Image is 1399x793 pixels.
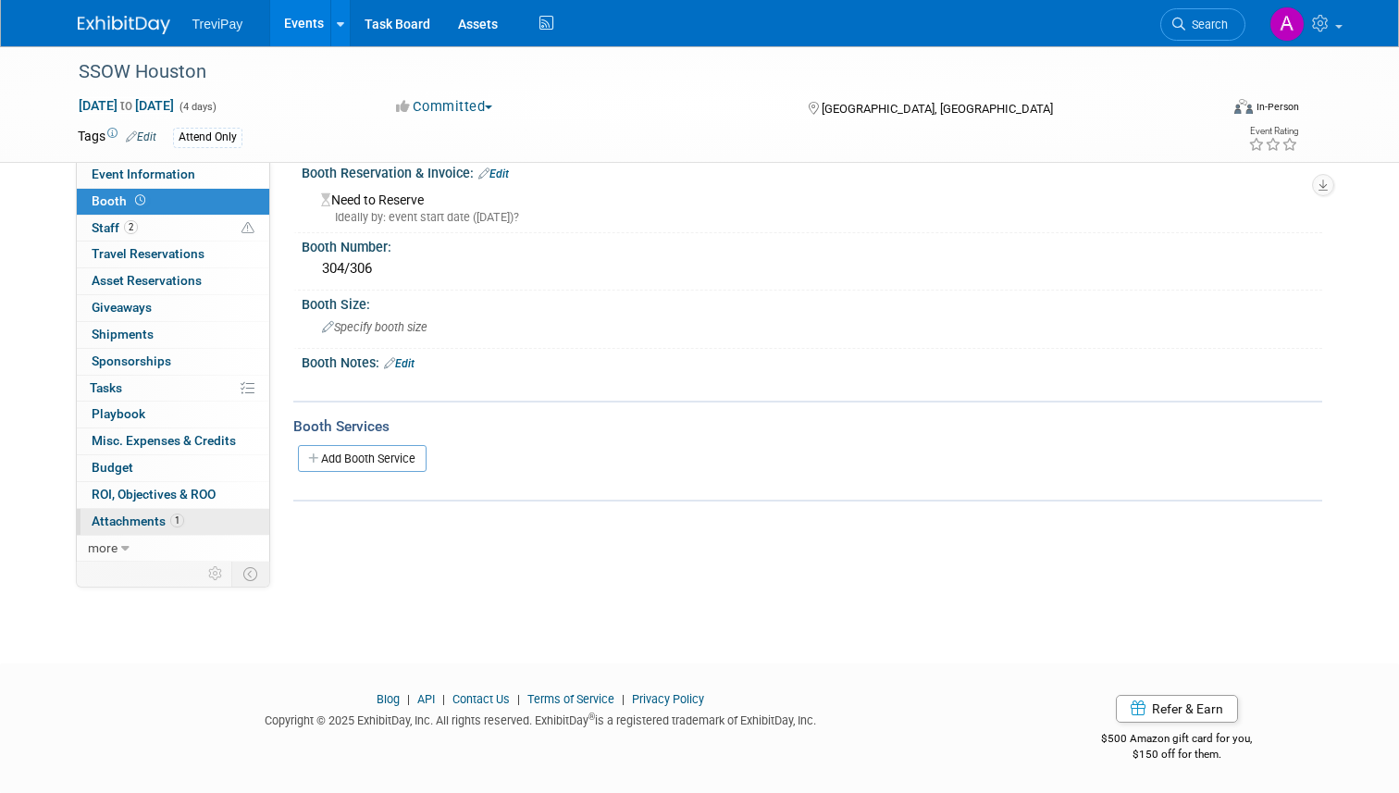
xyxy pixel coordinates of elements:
span: Event Information [92,167,195,181]
a: Sponsorships [77,349,269,375]
span: Booth not reserved yet [131,193,149,207]
div: 304/306 [316,254,1308,283]
div: Event Format [1119,96,1299,124]
a: Search [1160,8,1245,41]
td: Personalize Event Tab Strip [200,562,232,586]
div: SSOW Houston [72,56,1195,89]
a: Misc. Expenses & Credits [77,428,269,454]
span: Tasks [90,380,122,395]
a: Event Information [77,162,269,188]
a: Contact Us [452,692,510,706]
span: TreviPay [192,17,243,31]
img: ExhibitDay [78,16,170,34]
a: Add Booth Service [298,445,427,472]
span: Travel Reservations [92,246,204,261]
sup: ® [588,712,595,722]
button: Committed [390,97,500,117]
div: Ideally by: event start date ([DATE])? [321,209,1308,226]
span: Asset Reservations [92,273,202,288]
div: In-Person [1256,100,1299,114]
a: ROI, Objectives & ROO [77,482,269,508]
div: Event Rating [1248,127,1298,136]
a: Tasks [77,376,269,402]
span: ROI, Objectives & ROO [92,487,216,502]
span: [GEOGRAPHIC_DATA], [GEOGRAPHIC_DATA] [822,102,1053,116]
span: | [402,692,415,706]
a: Blog [377,692,400,706]
div: Booth Number: [302,233,1322,256]
span: Specify booth size [322,320,427,334]
div: Booth Reservation & Invoice: [302,159,1322,183]
span: Budget [92,460,133,475]
a: more [77,536,269,562]
span: Sponsorships [92,353,171,368]
a: Shipments [77,322,269,348]
div: $500 Amazon gift card for you, [1032,719,1322,762]
div: Booth Size: [302,291,1322,314]
a: Privacy Policy [632,692,704,706]
a: Edit [384,357,415,370]
a: Edit [126,130,156,143]
div: Copyright © 2025 ExhibitDay, Inc. All rights reserved. ExhibitDay is a registered trademark of Ex... [78,708,1004,729]
span: to [118,98,135,113]
span: Giveaways [92,300,152,315]
a: Playbook [77,402,269,427]
span: Playbook [92,406,145,421]
span: Shipments [92,327,154,341]
span: Potential Scheduling Conflict -- at least one attendee is tagged in another overlapping event. [241,220,254,237]
td: Toggle Event Tabs [231,562,269,586]
span: Search [1185,18,1228,31]
div: Booth Services [293,416,1322,437]
div: $150 off for them. [1032,747,1322,762]
a: API [417,692,435,706]
span: Booth [92,193,149,208]
div: Attend Only [173,128,242,147]
a: Budget [77,455,269,481]
span: 1 [170,514,184,527]
a: Giveaways [77,295,269,321]
a: Attachments1 [77,509,269,535]
span: | [438,692,450,706]
a: Edit [478,167,509,180]
a: Booth [77,189,269,215]
a: Staff2 [77,216,269,242]
span: Misc. Expenses & Credits [92,433,236,448]
span: Attachments [92,514,184,528]
a: Terms of Service [527,692,614,706]
span: (4 days) [178,101,217,113]
div: Need to Reserve [316,186,1308,226]
span: 2 [124,220,138,234]
a: Refer & Earn [1116,695,1238,723]
span: more [88,540,118,555]
a: Travel Reservations [77,242,269,267]
span: [DATE] [DATE] [78,97,175,114]
span: | [617,692,629,706]
img: Andy Duong [1269,6,1305,42]
td: Tags [78,127,156,148]
a: Asset Reservations [77,268,269,294]
span: | [513,692,525,706]
div: Booth Notes: [302,349,1322,373]
span: Staff [92,220,138,235]
img: Format-Inperson.png [1234,99,1253,114]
